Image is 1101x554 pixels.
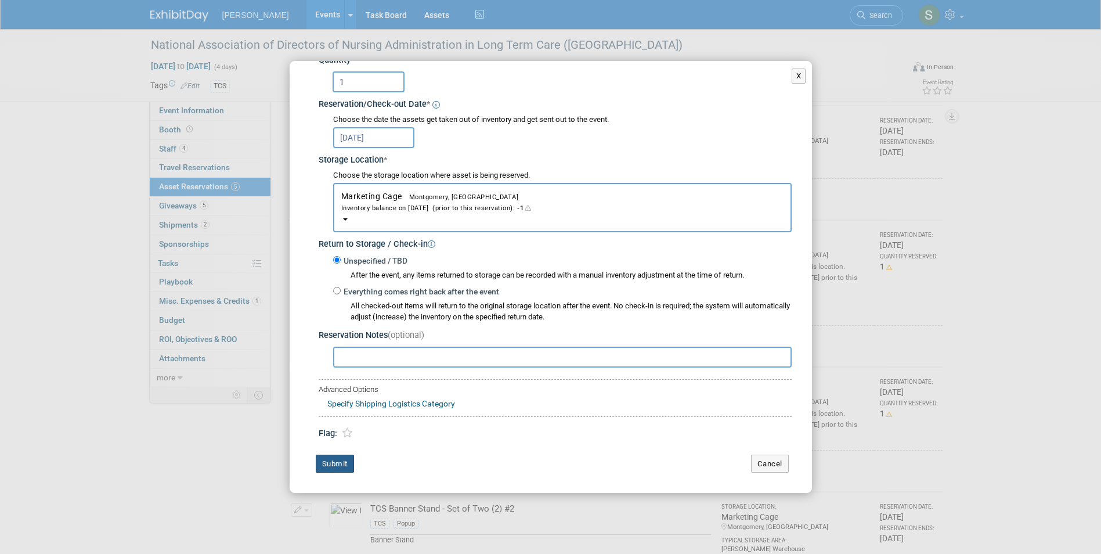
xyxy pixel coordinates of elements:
div: Advanced Options [319,384,792,395]
div: After the event, any items returned to storage can be recorded with a manual inventory adjustment... [333,267,792,281]
div: Return to Storage / Check-in [319,235,792,251]
label: Everything comes right back after the event [341,286,499,298]
label: Unspecified / TBD [341,256,407,267]
div: Reservation/Check-out Date [319,95,792,111]
span: Montgomery, [GEOGRAPHIC_DATA] [402,193,519,201]
a: Specify Shipping Logistics Category [327,399,455,408]
button: Cancel [751,455,789,473]
input: Reservation Date [333,127,414,148]
span: -1 [515,204,533,212]
button: Marketing CageMontgomery, [GEOGRAPHIC_DATA]Inventory balance on [DATE] (prior to this reservation... [333,183,792,232]
span: Marketing Cage [341,192,784,213]
div: Choose the date the assets get taken out of inventory and get sent out to the event. [333,114,792,125]
div: Storage Location [319,151,792,167]
span: Flag: [319,429,337,438]
div: Reservation Notes [319,330,792,342]
span: (optional) [388,330,424,340]
div: Choose the storage location where asset is being reserved. [333,170,792,181]
div: Quantity [319,55,792,67]
button: Submit [316,455,354,473]
div: All checked-out items will return to the original storage location after the event. No check-in i... [351,301,792,323]
div: Inventory balance on [DATE] (prior to this reservation): [341,202,784,213]
button: X [792,69,806,84]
